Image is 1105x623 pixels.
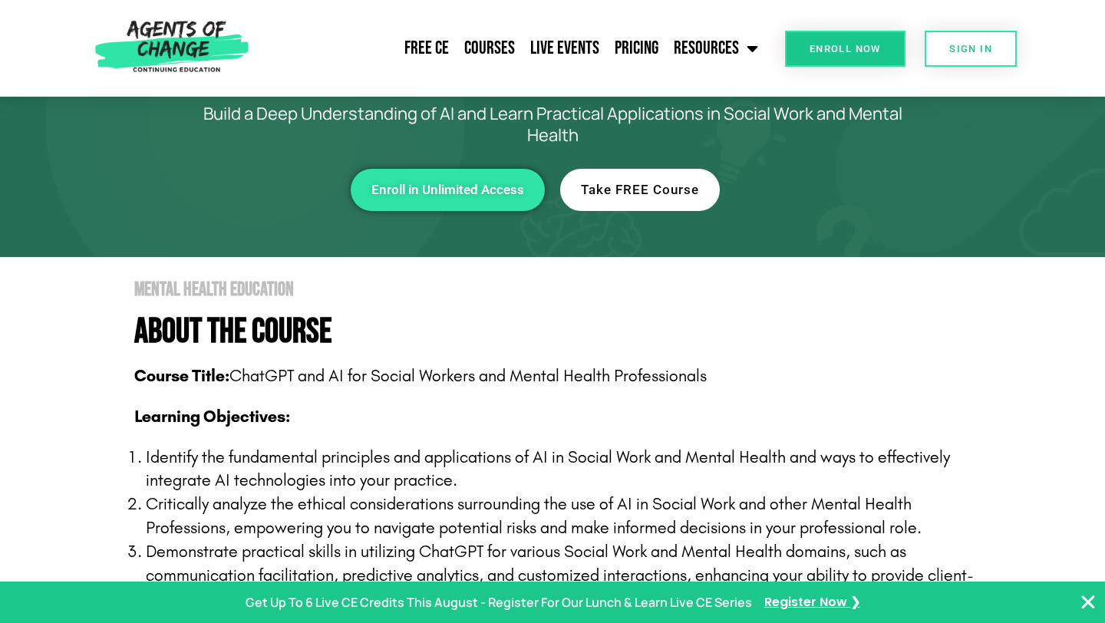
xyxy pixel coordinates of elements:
[134,280,990,299] h2: Mental Health Education
[146,446,990,493] p: Identify the fundamental principles and applications of AI in Social Work and Mental Health and w...
[785,31,905,67] a: Enroll Now
[523,29,607,68] a: Live Events
[1079,593,1097,611] button: Close Banner
[925,31,1017,67] a: SIGN IN
[146,540,990,611] p: Demonstrate practical skills in utilizing ChatGPT for various Social Work and Mental Health domai...
[371,183,524,196] span: Enroll in Unlimited Access
[949,44,992,54] span: SIGN IN
[457,29,523,68] a: Courses
[134,407,290,427] b: Learning Objectives:
[666,29,766,68] a: Resources
[256,29,767,68] nav: Menu
[764,592,860,614] a: Register Now ❯
[134,364,990,388] p: ChatGPT and AI for Social Workers and Mental Health Professionals
[246,592,752,614] p: Get Up To 6 Live CE Credits This August - Register For Our Lunch & Learn Live CE Series
[810,44,881,54] span: Enroll Now
[397,29,457,68] a: Free CE
[581,183,699,196] span: Take FREE Course
[607,29,666,68] a: Pricing
[560,169,720,211] a: Take FREE Course
[146,493,990,540] p: Critically analyze the ethical considerations surrounding the use of AI in Social Work and other ...
[134,315,990,349] h4: About The Course
[176,103,929,146] p: Build a Deep Understanding of AI and Learn Practical Applications in Social Work and Mental Health
[134,366,229,386] b: Course Title:
[351,169,545,211] a: Enroll in Unlimited Access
